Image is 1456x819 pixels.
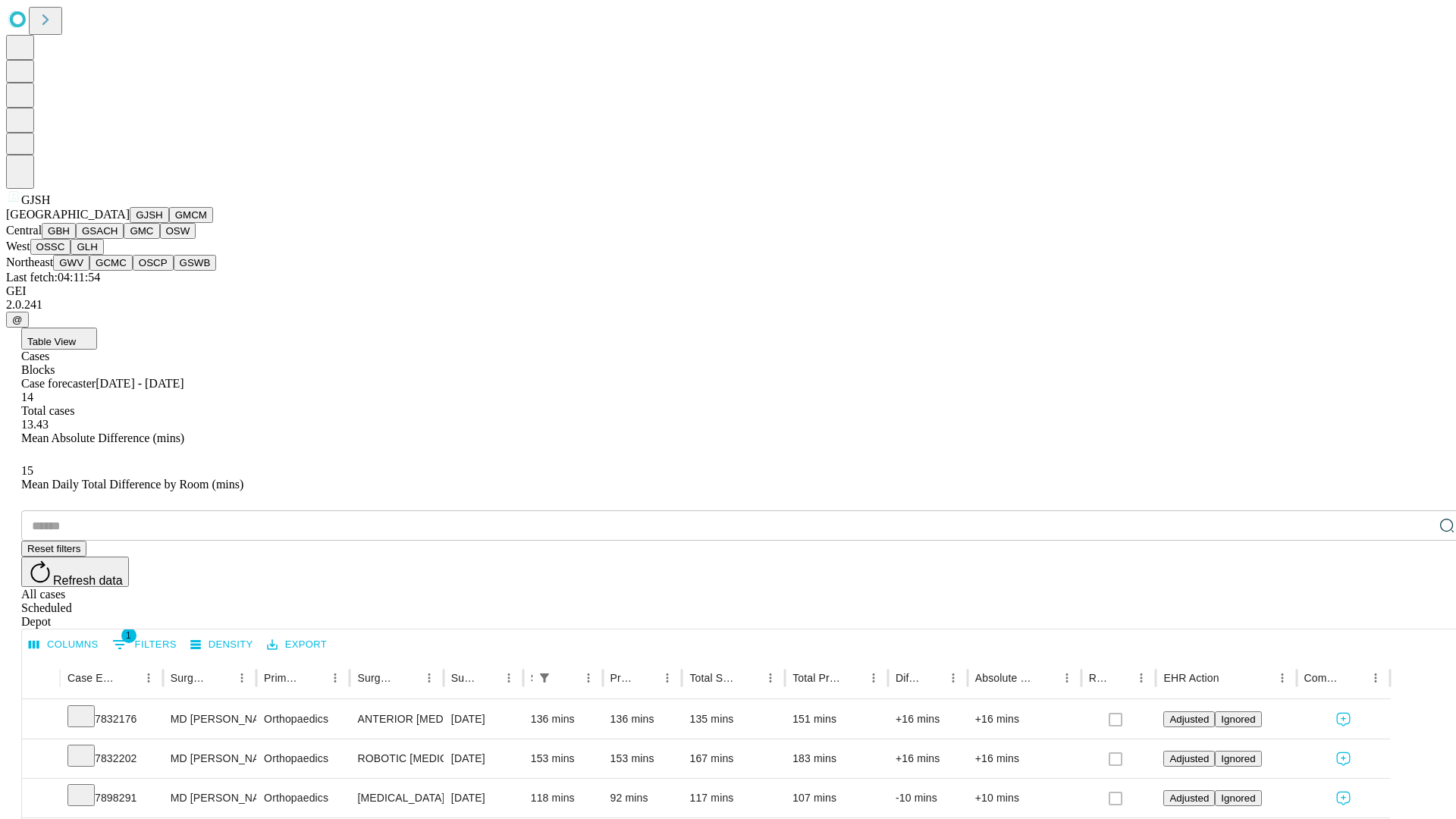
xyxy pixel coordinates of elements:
[30,239,71,255] button: OSSC
[76,223,124,239] button: GSACH
[169,207,213,223] button: GMCM
[6,256,53,268] span: Northeast
[6,312,29,328] button: @
[42,223,76,239] button: GBH
[975,672,1034,684] div: Absolute Difference
[1215,751,1261,767] button: Ignored
[53,255,89,271] button: GWV
[21,377,96,390] span: Case forecaster
[896,739,960,778] div: +16 mins
[171,700,249,739] div: MD [PERSON_NAME] [PERSON_NAME]
[477,667,498,689] button: Sort
[67,779,155,817] div: 7898291
[534,667,555,689] button: Show filters
[921,667,943,689] button: Sort
[896,779,960,817] div: -10 mins
[635,667,657,689] button: Sort
[21,391,33,403] span: 14
[1221,714,1255,725] span: Ignored
[689,700,777,739] div: 135 mins
[1169,753,1209,764] span: Adjusted
[67,672,115,684] div: Case Epic Id
[896,672,920,684] div: Difference
[943,667,964,689] button: Menu
[760,667,781,689] button: Menu
[21,418,49,431] span: 13.43
[130,207,169,223] button: GJSH
[171,739,249,778] div: MD [PERSON_NAME] [PERSON_NAME]
[325,667,346,689] button: Menu
[531,672,532,684] div: Scheduled In Room Duration
[739,667,760,689] button: Sort
[557,667,578,689] button: Sort
[264,700,342,739] div: Orthopaedics
[451,672,475,684] div: Surgery Date
[1163,672,1219,684] div: EHR Action
[357,779,435,817] div: [MEDICAL_DATA] MEDIAL AND LATERAL MENISCECTOMY
[1221,792,1255,804] span: Ignored
[264,672,302,684] div: Primary Service
[1272,667,1293,689] button: Menu
[419,667,440,689] button: Menu
[6,271,100,284] span: Last fetch: 04:11:54
[397,667,419,689] button: Sort
[610,700,675,739] div: 136 mins
[610,779,675,817] div: 92 mins
[975,779,1074,817] div: +10 mins
[792,739,880,778] div: 183 mins
[171,672,209,684] div: Surgeon Name
[117,667,138,689] button: Sort
[1215,790,1261,806] button: Ignored
[451,700,516,739] div: [DATE]
[610,739,675,778] div: 153 mins
[531,779,595,817] div: 118 mins
[357,739,435,778] div: ROBOTIC [MEDICAL_DATA] KNEE TOTAL
[1221,753,1255,764] span: Ignored
[1344,667,1365,689] button: Sort
[108,632,180,657] button: Show filters
[133,255,174,271] button: OSCP
[610,672,635,684] div: Predicted In Room Duration
[210,667,231,689] button: Sort
[263,633,331,657] button: Export
[71,239,103,255] button: GLH
[303,667,325,689] button: Sort
[863,667,884,689] button: Menu
[67,700,155,739] div: 7832176
[792,700,880,739] div: 151 mins
[160,223,196,239] button: OSW
[451,739,516,778] div: [DATE]
[689,672,737,684] div: Total Scheduled Duration
[1163,790,1215,806] button: Adjusted
[1131,667,1152,689] button: Menu
[89,255,133,271] button: GCMC
[21,328,97,350] button: Table View
[1109,667,1131,689] button: Sort
[96,377,184,390] span: [DATE] - [DATE]
[1089,672,1109,684] div: Resolved in EHR
[264,739,342,778] div: Orthopaedics
[12,314,23,325] span: @
[27,336,76,347] span: Table View
[792,672,840,684] div: Total Predicted Duration
[1163,751,1215,767] button: Adjusted
[6,240,30,253] span: West
[21,541,86,557] button: Reset filters
[1215,711,1261,727] button: Ignored
[534,667,555,689] div: 1 active filter
[578,667,599,689] button: Menu
[231,667,253,689] button: Menu
[21,557,129,587] button: Refresh data
[1163,711,1215,727] button: Adjusted
[357,672,395,684] div: Surgery Name
[21,478,243,491] span: Mean Daily Total Difference by Room (mins)
[171,779,249,817] div: MD [PERSON_NAME] [PERSON_NAME]
[357,700,435,739] div: ANTERIOR [MEDICAL_DATA] TOTAL HIP
[21,404,74,417] span: Total cases
[6,284,1450,298] div: GEI
[1304,672,1342,684] div: Comments
[25,633,102,657] button: Select columns
[6,298,1450,312] div: 2.0.241
[53,574,123,587] span: Refresh data
[124,223,159,239] button: GMC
